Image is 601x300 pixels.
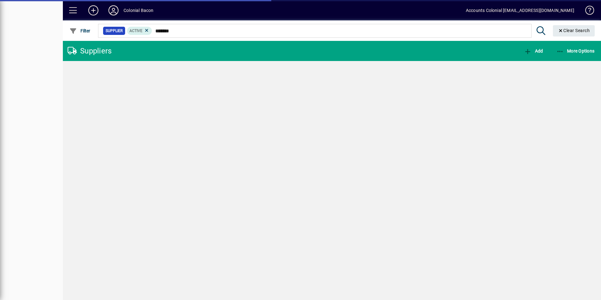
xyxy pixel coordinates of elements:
span: More Options [556,48,595,53]
span: Active [130,29,142,33]
div: Colonial Bacon [124,5,153,15]
button: Clear [553,25,595,36]
button: Profile [103,5,124,16]
div: Suppliers [68,46,112,56]
mat-chip: Activation Status: Active [127,27,152,35]
a: Knowledge Base [581,1,593,22]
span: Filter [69,28,91,33]
span: Clear Search [558,28,590,33]
span: Add [524,48,543,53]
span: Supplier [106,28,123,34]
button: Filter [68,25,92,36]
div: Accounts Colonial [EMAIL_ADDRESS][DOMAIN_NAME] [466,5,574,15]
button: Add [522,45,544,57]
button: More Options [555,45,596,57]
button: Add [83,5,103,16]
